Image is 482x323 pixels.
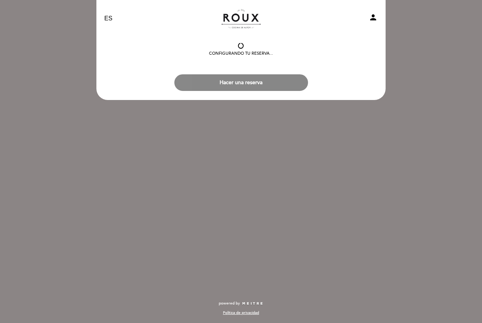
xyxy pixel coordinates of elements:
[219,301,263,306] a: powered by
[219,301,240,306] span: powered by
[194,8,288,29] a: Roux
[369,13,378,25] button: person
[209,51,273,57] div: Configurando tu reserva...
[223,310,259,315] a: Política de privacidad
[242,302,263,306] img: MEITRE
[174,74,308,91] button: Hacer una reserva
[369,13,378,22] i: person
